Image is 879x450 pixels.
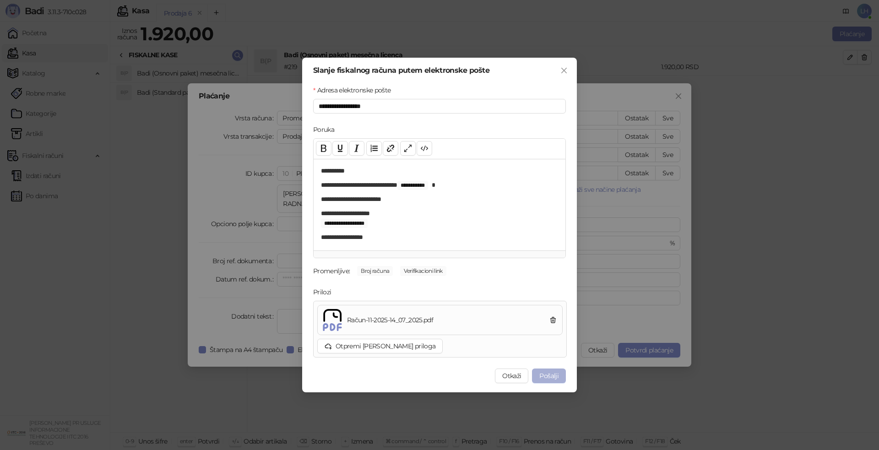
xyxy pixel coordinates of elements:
[400,266,446,276] span: Verifikacioni link
[557,63,571,78] button: Close
[313,266,350,276] div: Promenljive:
[357,266,393,276] span: Broj računa
[349,141,364,156] button: Italic
[313,287,337,297] label: Prilozi
[366,141,382,156] button: List
[317,339,443,353] button: Otpremi [PERSON_NAME] priloga
[316,141,331,156] button: Bold
[495,369,528,383] button: Otkaži
[383,141,398,156] button: Link
[313,99,566,114] input: Adresa elektronske pošte
[417,141,432,156] button: Code view
[557,67,571,74] span: Zatvori
[560,67,568,74] span: close
[548,314,559,325] button: Ukloni datoteku
[313,125,340,135] label: Poruka
[313,85,396,95] label: Adresa elektronske pošte
[532,369,566,383] button: Pošalji
[332,141,348,156] button: Underline
[400,141,416,156] button: Full screen
[343,315,548,325] span: Račun-11-2025-14_07_2025.pdf
[313,67,566,74] div: Slanje fiskalnog računa putem elektronske pošte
